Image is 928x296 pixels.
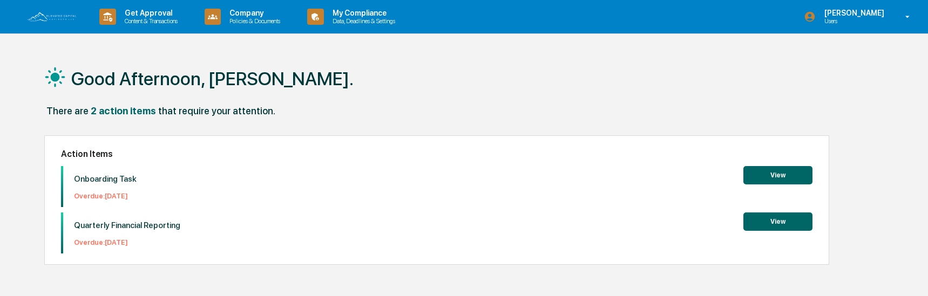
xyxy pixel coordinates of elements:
[324,17,401,25] p: Data, Deadlines & Settings
[91,105,156,116] div: 2 action items
[46,105,89,116] div: There are
[116,9,183,17] p: Get Approval
[116,17,183,25] p: Content & Transactions
[324,9,401,17] p: My Compliance
[74,192,137,200] p: Overdue: [DATE]
[158,105,275,116] div: that require your attention.
[816,17,890,25] p: Users
[743,169,812,180] a: View
[61,149,812,159] h2: Action Items
[743,166,812,184] button: View
[26,11,78,23] img: logo
[74,221,180,230] p: Quarterly Financial Reporting
[74,238,180,246] p: Overdue: [DATE]
[221,9,286,17] p: Company
[816,9,890,17] p: [PERSON_NAME]
[743,216,812,226] a: View
[74,174,137,184] p: Onboarding Task
[743,212,812,231] button: View
[221,17,286,25] p: Policies & Documents
[71,68,354,90] h1: Good Afternoon, [PERSON_NAME].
